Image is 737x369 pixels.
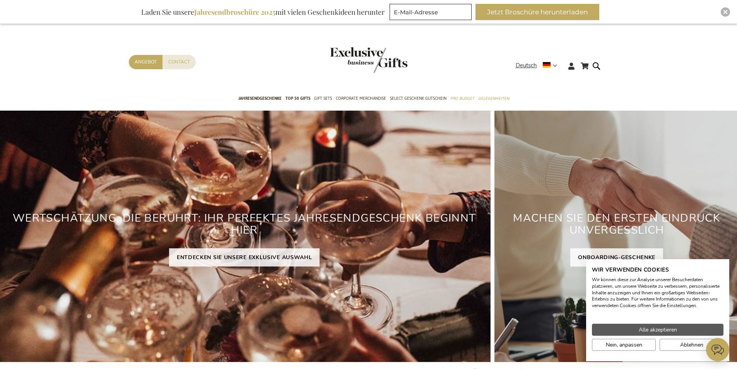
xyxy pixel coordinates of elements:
span: Corporate Merchandise [336,94,386,102]
button: cookie Einstellungen anpassen [592,339,656,351]
p: Wir können diese zur Analyse unserer Besucherdaten platzieren, um unsere Webseite zu verbessern, ... [592,277,723,309]
b: Jahresendbroschüre 2025 [194,7,275,17]
div: Close [721,7,730,17]
a: store logo [330,47,369,73]
span: Alle akzeptieren [639,326,677,334]
span: Pro Budget [450,94,474,102]
span: Gelegenheiten [478,94,509,102]
span: Nein, anpassen [606,341,642,349]
div: Deutsch [516,61,562,70]
div: Laden Sie unsere mit vielen Geschenkideen herunter [138,4,388,20]
h2: Wir verwenden Cookies [592,266,723,273]
span: Select Geschenk Gutschein [390,94,446,102]
span: Ablehnen [680,341,703,349]
button: Akzeptieren Sie alle cookies [592,324,723,336]
input: E-Mail-Adresse [390,4,472,20]
span: Deutsch [516,61,537,70]
span: Gift Sets [314,94,332,102]
span: Jahresendgeschenke [238,94,282,102]
button: Alle verweigern cookies [660,339,723,351]
span: TOP 50 Gifts [286,94,310,102]
a: ENTDECKEN SIE UNSERE EXKLUSIVE AUSWAHL [169,248,320,266]
img: Close [723,10,728,14]
form: marketing offers and promotions [390,4,474,22]
iframe: belco-activator-frame [706,338,729,361]
a: ONBOARDING-GESCHENKE [570,248,663,266]
img: Exclusive Business gifts logo [330,47,407,73]
button: Jetzt Broschüre herunterladen [475,4,599,20]
a: Angebot [129,55,162,69]
a: Contact [162,55,196,69]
